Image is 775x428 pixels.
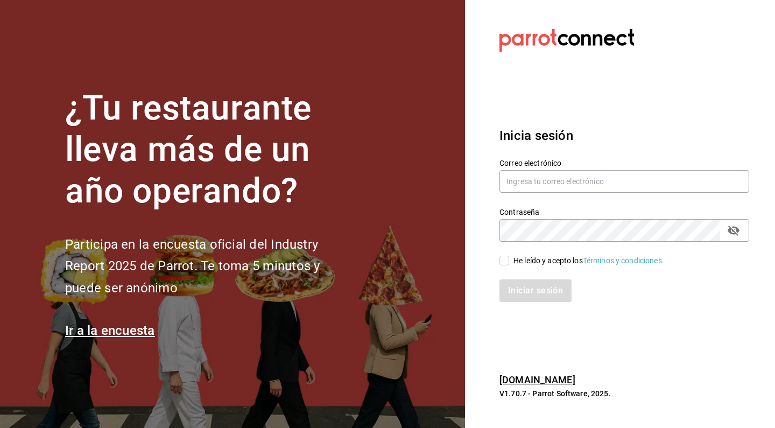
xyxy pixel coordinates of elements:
[499,388,749,399] p: V1.70.7 - Parrot Software, 2025.
[513,255,664,266] div: He leído y acepto los
[583,256,664,265] a: Términos y condiciones.
[65,234,356,299] h2: Participa en la encuesta oficial del Industry Report 2025 de Parrot. Te toma 5 minutos y puede se...
[499,374,575,385] a: [DOMAIN_NAME]
[65,323,155,338] a: Ir a la encuesta
[65,88,356,212] h1: ¿Tu restaurante lleva más de un año operando?
[499,126,749,145] h3: Inicia sesión
[499,170,749,193] input: Ingresa tu correo electrónico
[499,159,749,167] label: Correo electrónico
[499,208,749,216] label: Contraseña
[724,221,743,240] button: passwordField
